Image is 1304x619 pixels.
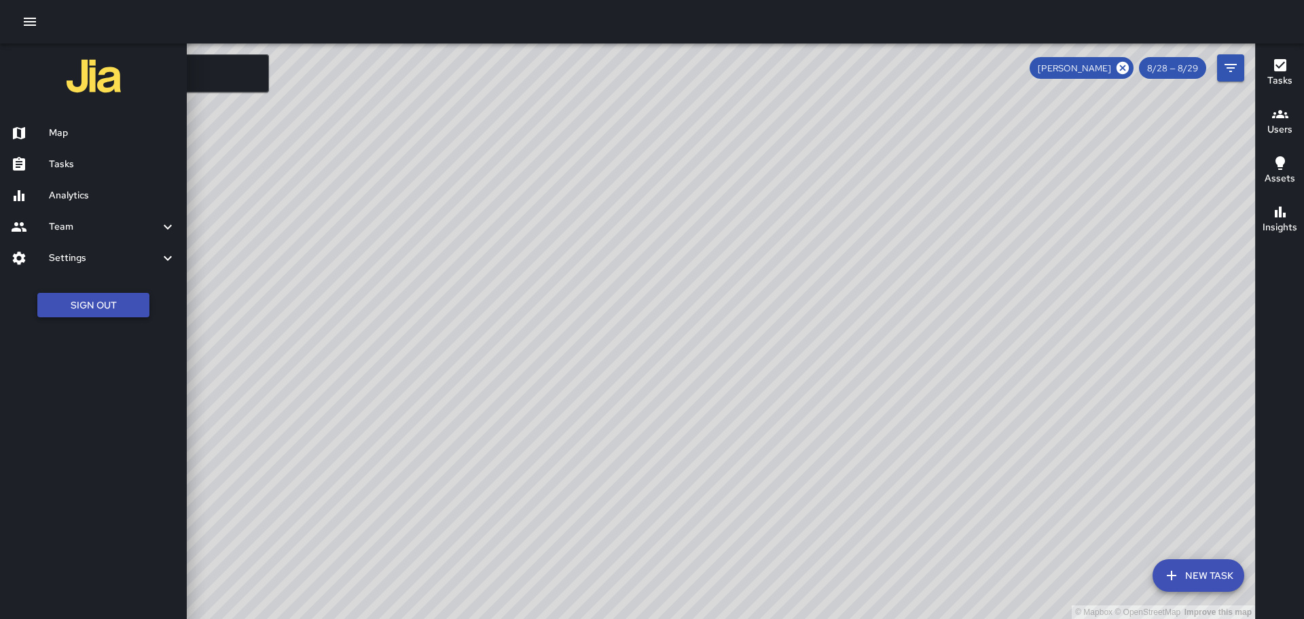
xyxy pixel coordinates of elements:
[49,157,176,172] h6: Tasks
[1263,220,1297,235] h6: Insights
[49,251,160,266] h6: Settings
[1265,171,1295,186] h6: Assets
[49,188,176,203] h6: Analytics
[49,219,160,234] h6: Team
[1153,559,1244,592] button: New Task
[37,293,149,318] button: Sign Out
[67,49,121,103] img: jia-logo
[49,126,176,141] h6: Map
[1267,122,1292,137] h6: Users
[1267,73,1292,88] h6: Tasks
